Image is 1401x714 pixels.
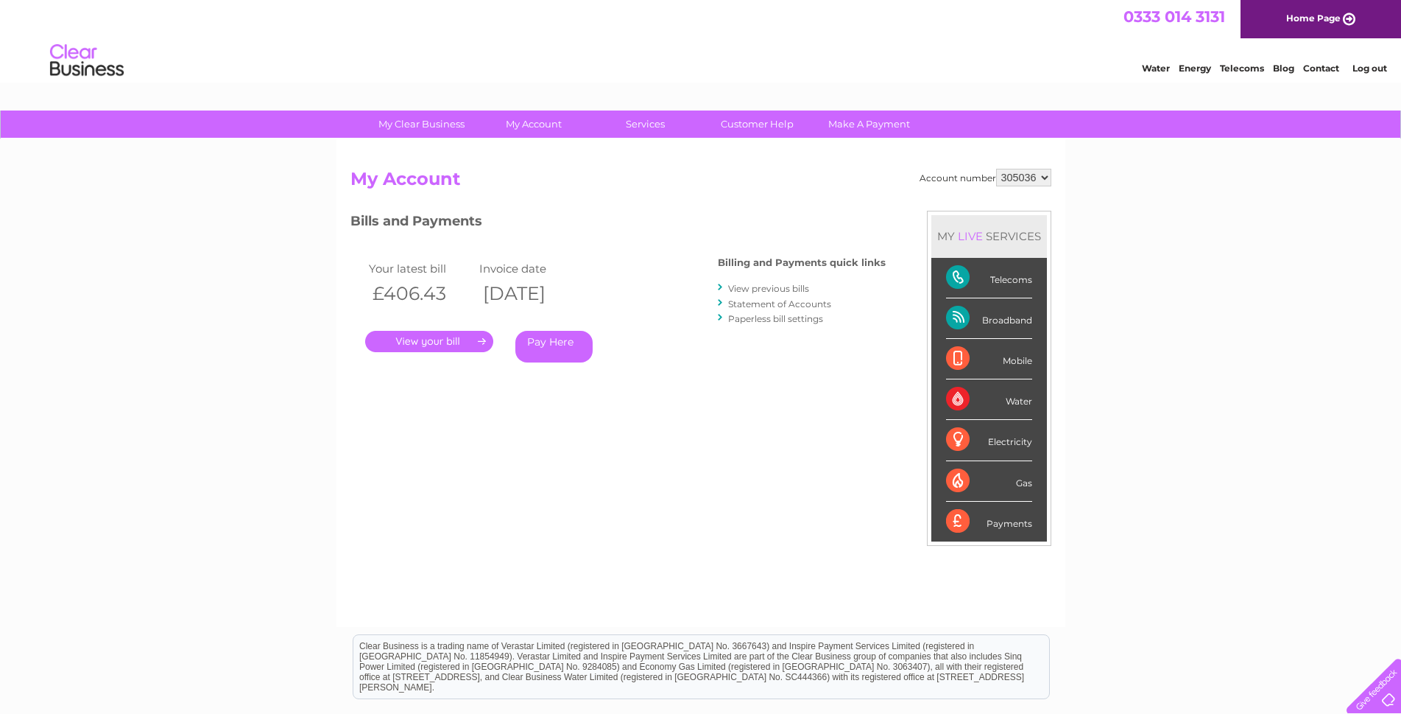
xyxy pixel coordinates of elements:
[1123,7,1225,26] a: 0333 014 3131
[1220,63,1264,74] a: Telecoms
[728,283,809,294] a: View previous bills
[718,257,886,268] h4: Billing and Payments quick links
[955,229,986,243] div: LIVE
[946,339,1032,379] div: Mobile
[350,211,886,237] h3: Bills and Payments
[49,38,124,83] img: logo.png
[365,259,476,279] td: Your latest bill
[808,111,930,138] a: Make A Payment
[365,279,476,309] th: £406.43
[1142,63,1170,74] a: Water
[1352,63,1387,74] a: Log out
[920,169,1051,186] div: Account number
[1303,63,1339,74] a: Contact
[946,461,1032,502] div: Gas
[946,502,1032,542] div: Payments
[515,331,593,363] a: Pay Here
[350,169,1051,197] h2: My Account
[696,111,818,138] a: Customer Help
[946,420,1032,461] div: Electricity
[946,379,1032,420] div: Water
[1273,63,1294,74] a: Blog
[728,313,823,324] a: Paperless bill settings
[476,259,586,279] td: Invoice date
[585,111,706,138] a: Services
[353,8,1049,71] div: Clear Business is a trading name of Verastar Limited (registered in [GEOGRAPHIC_DATA] No. 3667643...
[931,215,1047,257] div: MY SERVICES
[361,111,482,138] a: My Clear Business
[728,298,831,309] a: Statement of Accounts
[365,331,493,352] a: .
[946,258,1032,298] div: Telecoms
[476,279,586,309] th: [DATE]
[946,298,1032,339] div: Broadband
[473,111,594,138] a: My Account
[1179,63,1211,74] a: Energy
